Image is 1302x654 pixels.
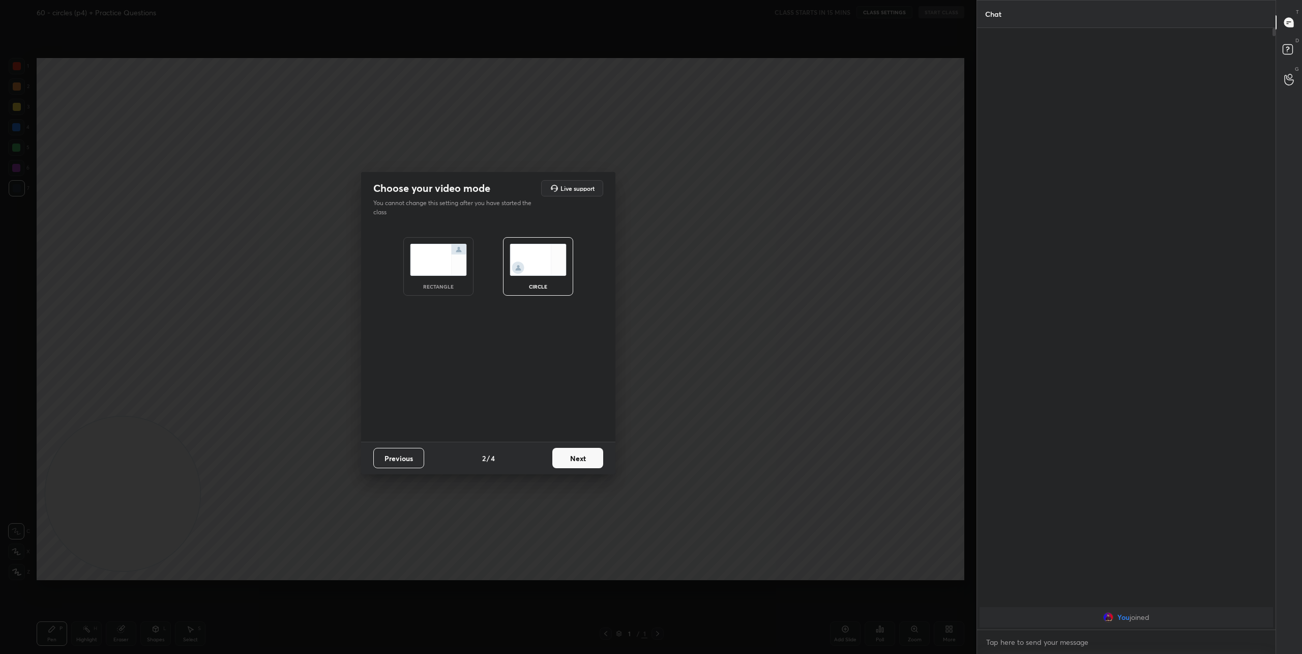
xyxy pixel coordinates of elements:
[373,198,538,217] p: You cannot change this setting after you have started the class
[560,185,595,191] h5: Live support
[487,453,490,464] h4: /
[482,453,486,464] h4: 2
[1295,65,1299,73] p: G
[418,284,459,289] div: rectangle
[977,605,1276,630] div: grid
[491,453,495,464] h4: 4
[1103,612,1113,622] img: 688b4486b4ee450a8cb9bbcd57de3176.jpg
[410,244,467,276] img: normalScreenIcon.ae25ed63.svg
[1130,613,1149,621] span: joined
[552,448,603,468] button: Next
[977,1,1010,27] p: Chat
[1117,613,1130,621] span: You
[510,244,567,276] img: circleScreenIcon.acc0effb.svg
[1296,8,1299,16] p: T
[518,284,558,289] div: circle
[1295,37,1299,44] p: D
[373,448,424,468] button: Previous
[373,182,490,195] h2: Choose your video mode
